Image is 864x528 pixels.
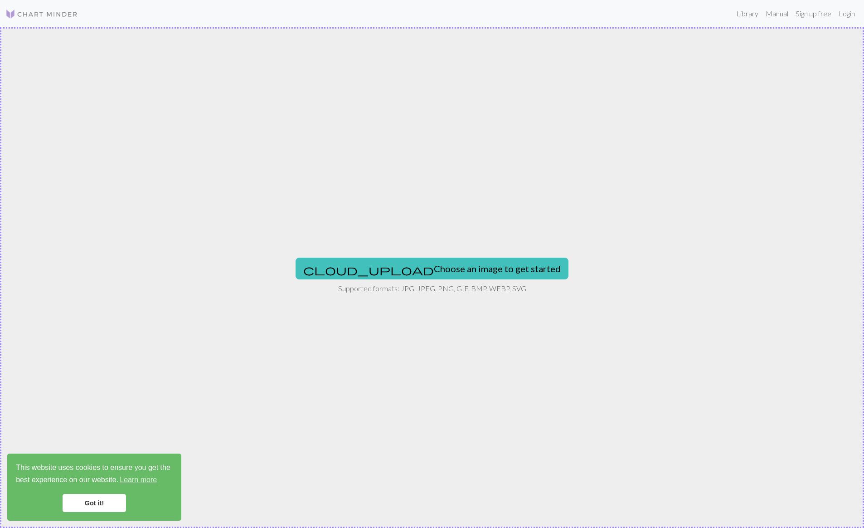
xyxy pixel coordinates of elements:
p: Supported formats: JPG, JPEG, PNG, GIF, BMP, WEBP, SVG [338,283,526,294]
span: This website uses cookies to ensure you get the best experience on our website. [16,462,173,487]
a: dismiss cookie message [63,494,126,512]
a: Library [733,5,762,23]
a: learn more about cookies [118,473,158,487]
span: cloud_upload [303,264,434,276]
button: Choose an image to get started [296,258,568,279]
a: Sign up free [792,5,835,23]
div: cookieconsent [7,454,181,521]
a: Manual [762,5,792,23]
a: Login [835,5,859,23]
img: Logo [5,9,78,20]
